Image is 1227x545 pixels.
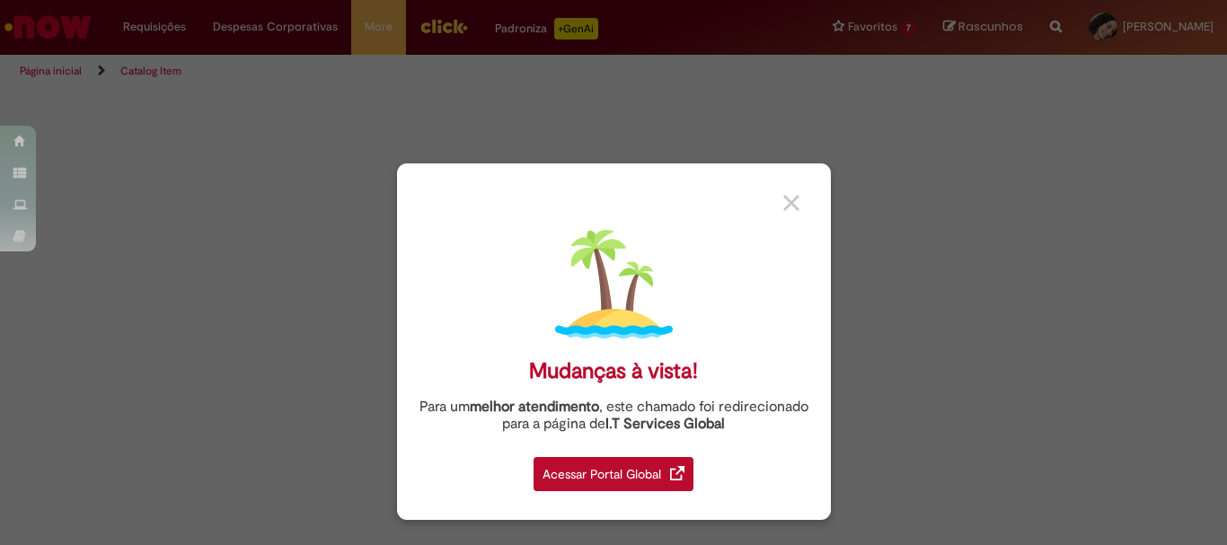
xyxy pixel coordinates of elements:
[534,457,693,491] div: Acessar Portal Global
[555,225,673,343] img: island.png
[605,405,725,433] a: I.T Services Global
[529,358,698,384] div: Mudanças à vista!
[470,398,599,416] strong: melhor atendimento
[670,466,684,480] img: redirect_link.png
[534,447,693,491] a: Acessar Portal Global
[783,195,799,211] img: close_button_grey.png
[410,399,817,433] div: Para um , este chamado foi redirecionado para a página de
